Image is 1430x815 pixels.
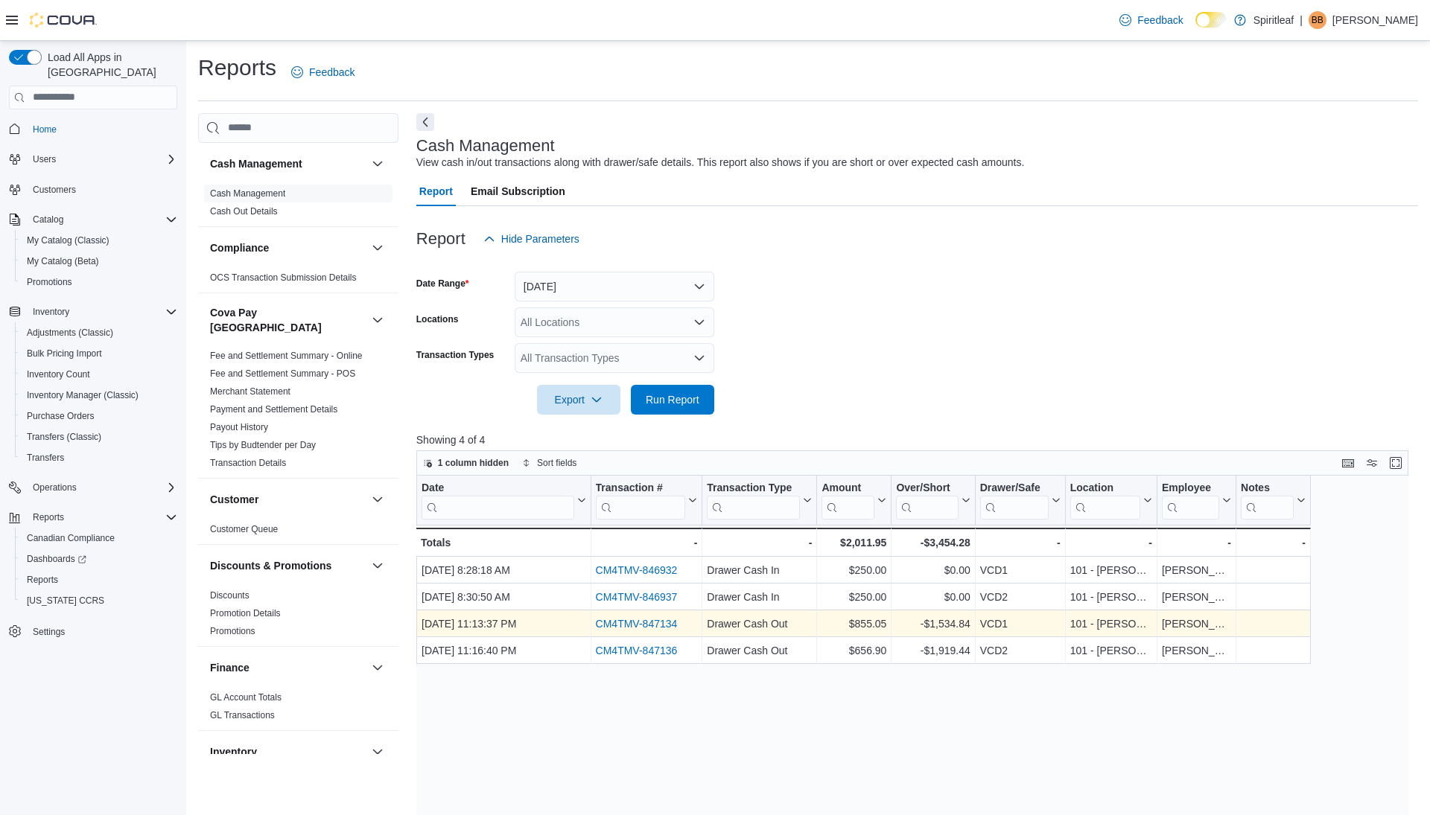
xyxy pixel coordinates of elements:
[980,481,1049,519] div: Drawer/Safe
[15,385,183,406] button: Inventory Manager (Classic)
[421,534,586,552] div: Totals
[516,454,582,472] button: Sort fields
[1070,481,1140,495] div: Location
[210,205,278,217] span: Cash Out Details
[369,239,387,257] button: Compliance
[1137,13,1183,28] span: Feedback
[27,150,62,168] button: Users
[15,549,183,569] a: Dashboards
[210,421,268,433] span: Payout History
[21,550,177,568] span: Dashboards
[27,389,139,401] span: Inventory Manager (Classic)
[21,407,177,425] span: Purchase Orders
[15,426,183,447] button: Transfers (Classic)
[210,240,366,255] button: Compliance
[501,231,579,246] span: Hide Parameters
[210,368,355,380] span: Fee and Settlement Summary - POS
[1241,481,1294,519] div: Notes
[896,481,958,495] div: Over/Short
[210,558,366,573] button: Discounts & Promotions
[896,588,970,606] div: $0.00
[210,608,281,619] a: Promotion Details
[210,422,268,432] a: Payout History
[422,642,586,659] div: [DATE] 11:16:40 PM
[896,481,958,519] div: Over/Short
[537,457,576,469] span: Sort fields
[21,252,177,270] span: My Catalog (Beta)
[822,561,886,579] div: $250.00
[1162,588,1231,606] div: [PERSON_NAME]
[15,406,183,426] button: Purchase Orders
[15,272,183,293] button: Promotions
[210,240,269,255] h3: Compliance
[15,590,183,611] button: [US_STATE] CCRS
[1339,454,1357,472] button: Keyboard shortcuts
[210,524,278,534] a: Customer Queue
[198,587,398,646] div: Discounts & Promotions
[1162,481,1231,519] button: Employee
[210,403,337,415] span: Payment and Settlement Details
[822,481,886,519] button: Amount
[27,327,113,339] span: Adjustments (Classic)
[210,660,366,675] button: Finance
[15,569,183,590] button: Reports
[210,386,290,397] span: Merchant Statement
[33,626,65,638] span: Settings
[9,112,177,681] nav: Complex example
[980,642,1061,659] div: VCD2
[27,479,83,496] button: Operations
[15,251,183,272] button: My Catalog (Beta)
[471,176,565,206] span: Email Subscription
[21,449,70,467] a: Transfers
[1241,481,1306,519] button: Notes
[422,615,586,633] div: [DATE] 11:13:37 PM
[198,185,398,226] div: Cash Management
[595,564,677,576] a: CM4TMV-846932
[416,230,465,248] h3: Report
[1195,12,1227,28] input: Dark Mode
[27,574,58,586] span: Reports
[1253,11,1294,29] p: Spiritleaf
[416,313,459,325] label: Locations
[980,481,1049,495] div: Drawer/Safe
[21,345,177,362] span: Bulk Pricing Import
[198,269,398,293] div: Compliance
[210,305,366,335] button: Cova Pay [GEOGRAPHIC_DATA]
[198,688,398,730] div: Finance
[1070,481,1140,519] div: Location
[210,744,257,759] h3: Inventory
[210,440,316,450] a: Tips by Budtender per Day
[21,571,64,589] a: Reports
[707,561,812,579] div: Drawer Cash In
[21,428,177,446] span: Transfers (Classic)
[33,184,76,196] span: Customers
[3,209,183,230] button: Catalog
[309,65,355,80] span: Feedback
[369,311,387,329] button: Cova Pay [GEOGRAPHIC_DATA]
[210,523,278,535] span: Customer Queue
[980,561,1061,579] div: VCD1
[198,520,398,544] div: Customer
[210,350,363,362] span: Fee and Settlement Summary - Online
[707,642,812,659] div: Drawer Cash Out
[1387,454,1405,472] button: Enter fullscreen
[210,351,363,361] a: Fee and Settlement Summary - Online
[27,211,177,228] span: Catalog
[27,303,75,321] button: Inventory
[27,234,109,246] span: My Catalog (Classic)
[416,155,1025,170] div: View cash in/out transactions along with drawer/safe details. This report also shows if you are s...
[33,482,77,493] span: Operations
[27,181,82,199] a: Customers
[21,324,177,342] span: Adjustments (Classic)
[980,481,1061,519] button: Drawer/Safe
[369,557,387,575] button: Discounts & Promotions
[21,231,115,249] a: My Catalog (Classic)
[21,529,177,547] span: Canadian Compliance
[595,591,677,603] a: CM4TMV-846937
[210,156,366,171] button: Cash Management
[369,155,387,173] button: Cash Management
[21,365,96,383] a: Inventory Count
[198,347,398,478] div: Cova Pay [GEOGRAPHIC_DATA]
[15,322,183,343] button: Adjustments (Classic)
